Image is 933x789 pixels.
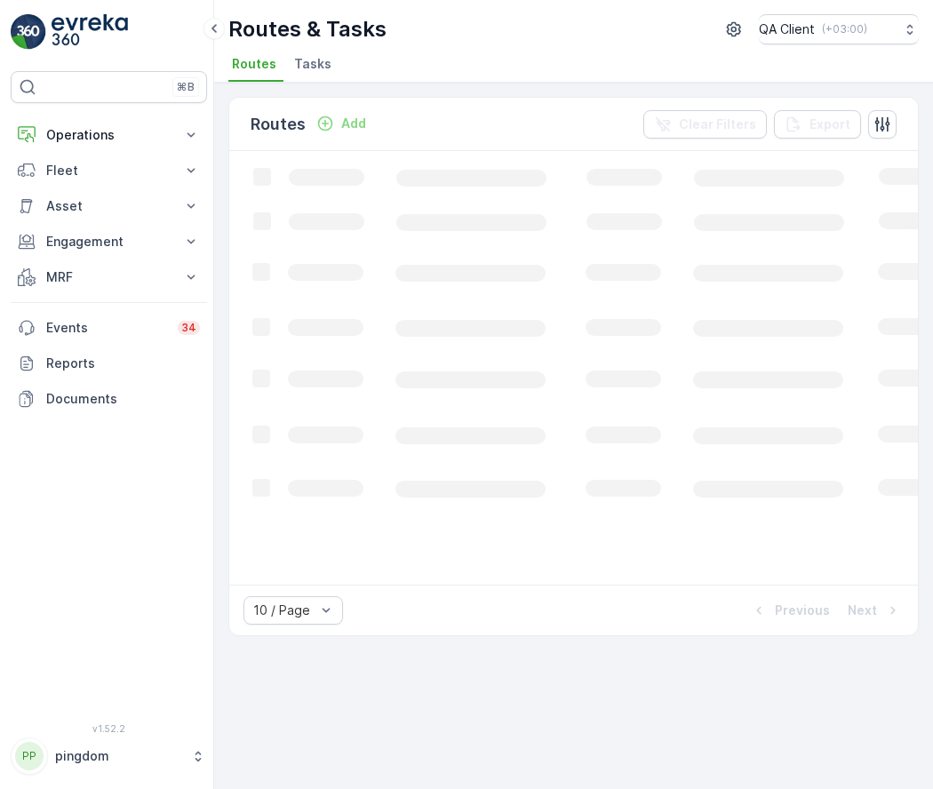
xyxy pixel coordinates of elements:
p: Asset [46,197,171,215]
button: Operations [11,117,207,153]
p: Add [341,115,366,132]
p: Previous [775,602,830,619]
button: PPpingdom [11,737,207,775]
button: MRF [11,259,207,295]
a: Reports [11,346,207,381]
p: Clear Filters [679,116,756,133]
p: Operations [46,126,171,144]
p: MRF [46,268,171,286]
p: Reports [46,355,200,372]
button: Export [774,110,861,139]
button: Clear Filters [643,110,767,139]
button: Next [846,600,904,621]
button: Previous [748,600,832,621]
span: Routes [232,55,276,73]
button: Asset [11,188,207,224]
p: Events [46,319,167,337]
button: Add [309,113,373,134]
img: logo [11,14,46,50]
button: Engagement [11,224,207,259]
a: Documents [11,381,207,417]
button: Fleet [11,153,207,188]
span: Tasks [294,55,331,73]
p: Engagement [46,233,171,251]
p: QA Client [759,20,815,38]
p: ( +03:00 ) [822,22,867,36]
p: Next [848,602,877,619]
p: Export [809,116,850,133]
p: Documents [46,390,200,408]
p: ⌘B [177,80,195,94]
span: v 1.52.2 [11,723,207,734]
button: QA Client(+03:00) [759,14,919,44]
p: pingdom [55,747,182,765]
p: Routes & Tasks [228,15,387,44]
div: PP [15,742,44,770]
img: logo_light-DOdMpM7g.png [52,14,128,50]
p: 34 [181,321,196,335]
a: Events34 [11,310,207,346]
p: Routes [251,112,306,137]
p: Fleet [46,162,171,179]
